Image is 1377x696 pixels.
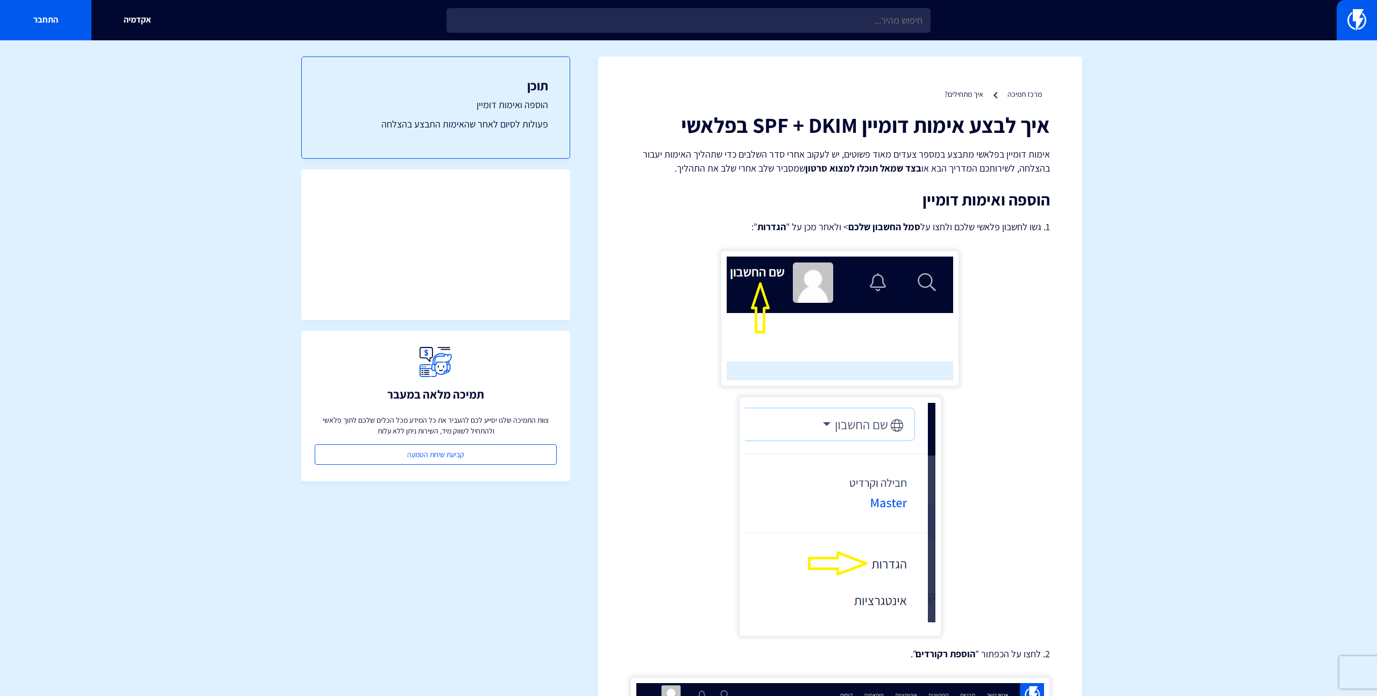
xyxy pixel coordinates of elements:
strong: הוספת רקורדים [915,648,975,660]
h1: איך לבצע אימות דומיין SPF + DKIM בפלאשי [630,113,1050,137]
a: הוספה ואימות דומיין [323,98,548,112]
strong: הגדרות [757,221,786,233]
a: איך מתחילים? [945,89,983,99]
a: מרכז תמיכה [1007,89,1042,99]
input: חיפוש מהיר... [446,8,931,33]
strong: בצד שמאל תוכלו למצוא סרטון [805,162,921,174]
h2: הוספה ואימות דומיין [630,191,1050,209]
p: 2. לחצו על הכפתור " ". [630,647,1050,661]
h3: תמיכה מלאה במעבר [387,388,484,401]
strong: סמל החשבון שלכם [848,221,920,233]
p: צוות התמיכה שלנו יסייע לכם להעביר את כל המידע מכל הכלים שלכם לתוך פלאשי ולהתחיל לשווק מיד, השירות... [315,415,557,436]
p: אימות דומיין בפלאשי מתבצע במספר צעדים מאוד פשוטים, יש לעקוב אחרי סדר השלבים כדי שתהליך האימות יעב... [630,147,1050,175]
h3: תוכן [323,79,548,93]
p: 1. גשו לחשבון פלאשי שלכם ולחצו על > ולאחר מכן על " ": [630,219,1050,235]
a: פעולות לסיום לאחר שהאימות התבצע בהצלחה [323,117,548,131]
a: קביעת שיחת הטמעה [315,444,557,465]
